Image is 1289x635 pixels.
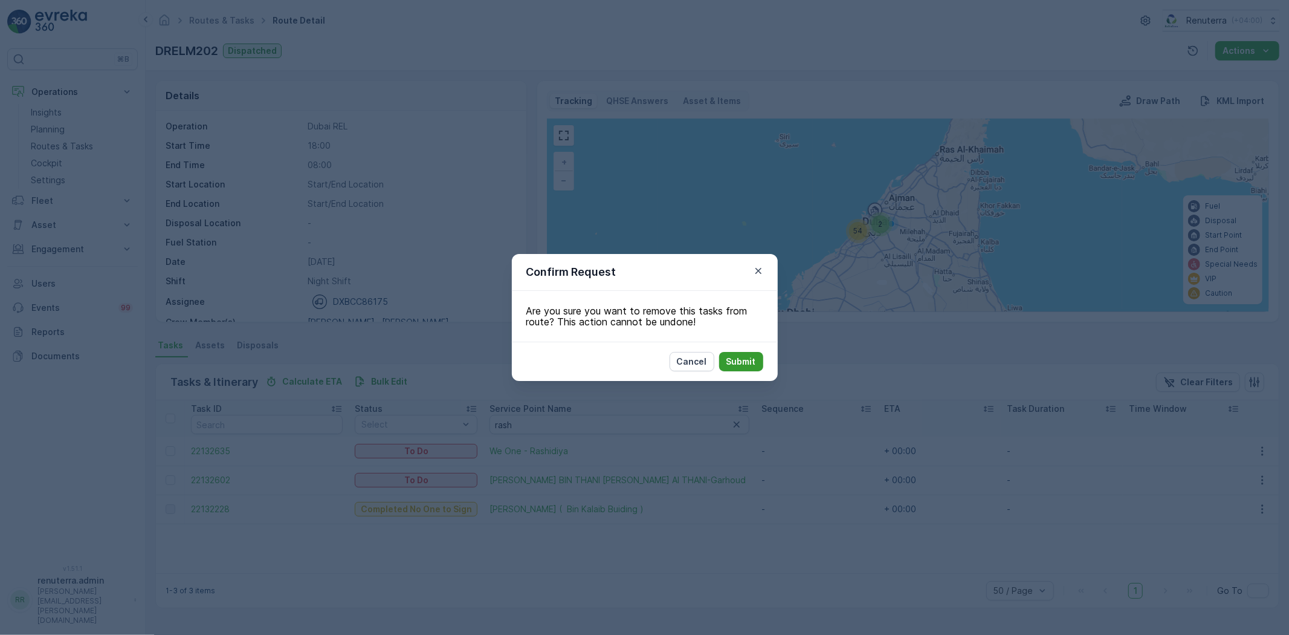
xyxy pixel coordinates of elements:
button: Cancel [670,352,714,371]
p: Cancel [677,356,707,368]
p: Submit [726,356,756,368]
button: Submit [719,352,763,371]
div: Are you sure you want to remove this tasks from route? This action cannot be undone! [512,291,778,342]
p: Confirm Request [526,264,616,281]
